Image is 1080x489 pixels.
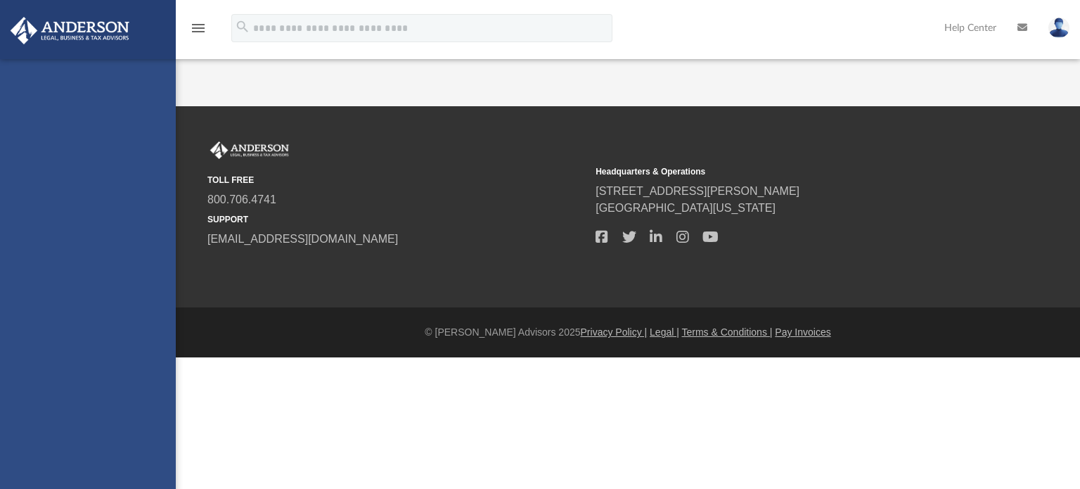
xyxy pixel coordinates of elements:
img: Anderson Advisors Platinum Portal [207,141,292,160]
img: Anderson Advisors Platinum Portal [6,17,134,44]
a: [GEOGRAPHIC_DATA][US_STATE] [596,202,776,214]
div: © [PERSON_NAME] Advisors 2025 [176,325,1080,340]
a: Legal | [650,326,679,338]
a: 800.706.4741 [207,193,276,205]
a: [EMAIL_ADDRESS][DOMAIN_NAME] [207,233,398,245]
a: Pay Invoices [775,326,830,338]
i: search [235,19,250,34]
small: Headquarters & Operations [596,165,974,178]
small: TOLL FREE [207,174,586,186]
a: Privacy Policy | [581,326,648,338]
small: SUPPORT [207,213,586,226]
i: menu [190,20,207,37]
img: User Pic [1048,18,1069,38]
a: Terms & Conditions | [682,326,773,338]
a: menu [190,27,207,37]
a: [STREET_ADDRESS][PERSON_NAME] [596,185,799,197]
